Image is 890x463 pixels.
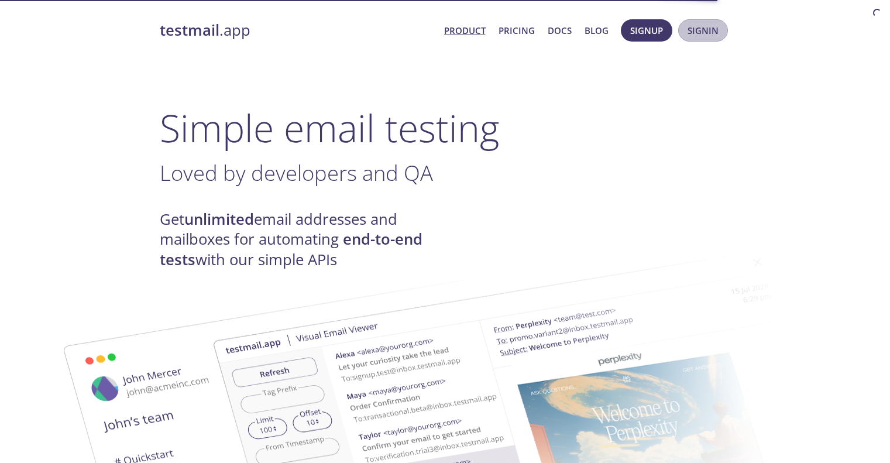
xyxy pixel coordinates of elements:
span: Signup [630,23,663,38]
button: Signup [621,19,672,42]
span: Loved by developers and QA [160,158,433,187]
span: Signin [688,23,719,38]
h4: Get email addresses and mailboxes for automating with our simple APIs [160,210,445,270]
strong: end-to-end tests [160,229,422,269]
a: Product [444,23,486,38]
button: Signin [678,19,728,42]
h1: Simple email testing [160,105,731,150]
strong: unlimited [184,209,254,229]
a: testmail.app [160,20,435,40]
a: Blog [585,23,609,38]
strong: testmail [160,20,219,40]
a: Pricing [499,23,535,38]
a: Docs [548,23,572,38]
